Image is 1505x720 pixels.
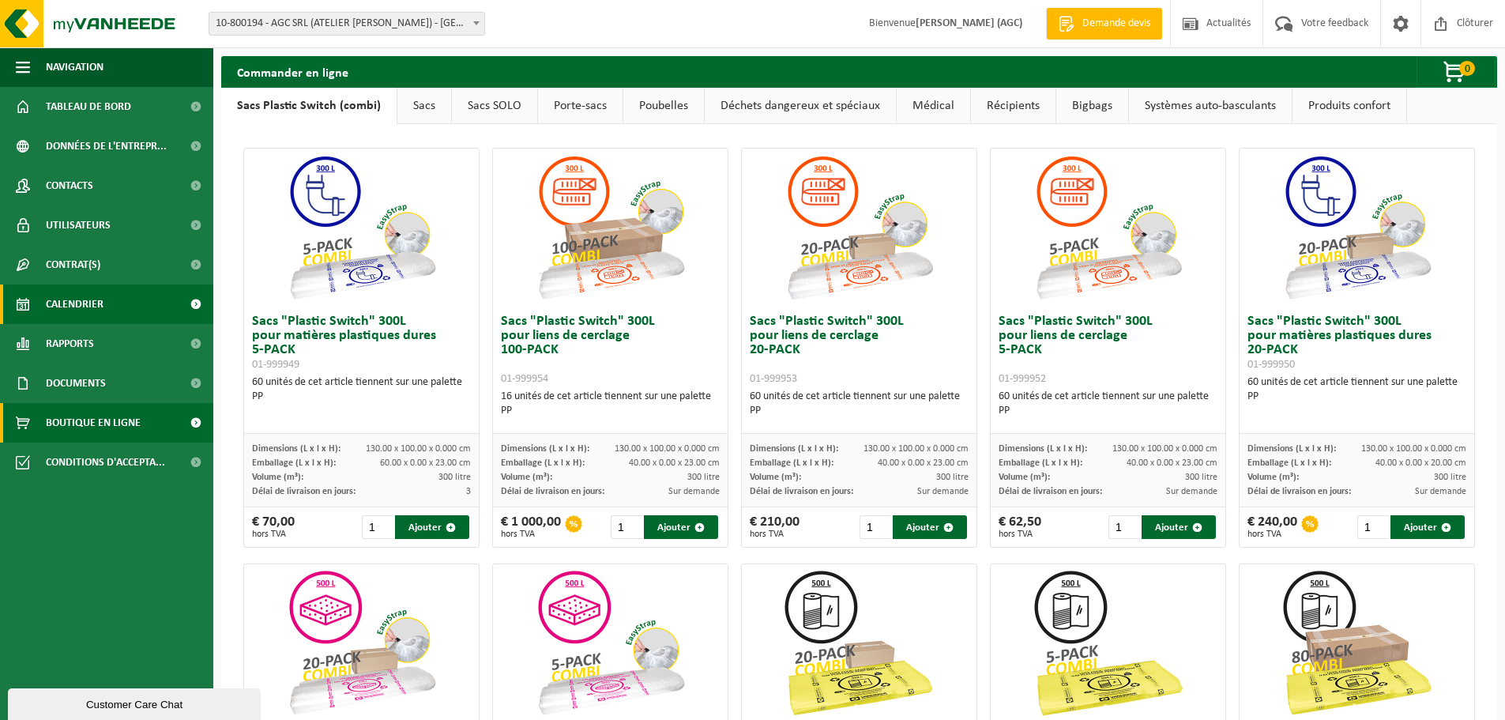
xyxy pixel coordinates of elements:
[501,473,552,482] span: Volume (m³):
[1247,530,1297,539] span: hors TVA
[1415,487,1466,496] span: Sur demande
[46,364,106,403] span: Documents
[1247,444,1336,454] span: Dimensions (L x l x H):
[1108,515,1141,539] input: 1
[438,473,471,482] span: 300 litre
[1029,149,1187,307] img: 01-999952
[1375,458,1466,468] span: 40.00 x 0.00 x 20.00 cm
[750,515,800,539] div: € 210,00
[46,47,103,87] span: Navigation
[46,403,141,443] span: Boutique en ligne
[860,515,892,539] input: 1
[999,404,1217,418] div: PP
[1142,515,1216,539] button: Ajouter
[538,88,623,124] a: Porte-sacs
[380,458,471,468] span: 60.00 x 0.00 x 23.00 cm
[750,404,969,418] div: PP
[668,487,720,496] span: Sur demande
[46,126,167,166] span: Données de l'entrepr...
[644,515,718,539] button: Ajouter
[1459,61,1475,76] span: 0
[501,487,604,496] span: Délai de livraison en jours:
[501,373,548,385] span: 01-999954
[1112,444,1217,454] span: 130.00 x 100.00 x 0.000 cm
[252,515,295,539] div: € 70,00
[936,473,969,482] span: 300 litre
[611,515,643,539] input: 1
[46,245,100,285] span: Contrat(s)
[750,530,800,539] span: hors TVA
[878,458,969,468] span: 40.00 x 0.00 x 23.00 cm
[750,458,833,468] span: Emballage (L x l x H):
[221,56,364,87] h2: Commander en ligne
[781,149,939,307] img: 01-999953
[897,88,970,124] a: Médical
[1278,149,1436,307] img: 01-999950
[397,88,451,124] a: Sacs
[999,473,1050,482] span: Volume (m³):
[209,12,485,36] span: 10-800194 - AGC SRL (ATELIER GRÉGORY COLLIGNON) - VAUX-SUR-SÛRE
[366,444,471,454] span: 130.00 x 100.00 x 0.000 cm
[1078,16,1154,32] span: Demande devis
[252,473,303,482] span: Volume (m³):
[362,515,394,539] input: 1
[750,473,801,482] span: Volume (m³):
[501,458,585,468] span: Emballage (L x l x H):
[252,390,471,404] div: PP
[687,473,720,482] span: 300 litre
[1129,88,1292,124] a: Systèmes auto-basculants
[1247,359,1295,371] span: 01-999950
[252,444,341,454] span: Dimensions (L x l x H):
[615,444,720,454] span: 130.00 x 100.00 x 0.000 cm
[221,88,397,124] a: Sacs Plastic Switch (combi)
[452,88,537,124] a: Sacs SOLO
[252,458,336,468] span: Emballage (L x l x H):
[501,404,720,418] div: PP
[1166,487,1217,496] span: Sur demande
[999,530,1041,539] span: hors TVA
[917,487,969,496] span: Sur demande
[501,530,561,539] span: hors TVA
[1247,390,1466,404] div: PP
[1247,487,1351,496] span: Délai de livraison en jours:
[971,88,1055,124] a: Récipients
[252,530,295,539] span: hors TVA
[623,88,704,124] a: Poubelles
[532,149,690,307] img: 01-999954
[1185,473,1217,482] span: 300 litre
[629,458,720,468] span: 40.00 x 0.00 x 23.00 cm
[705,88,896,124] a: Déchets dangereux et spéciaux
[501,515,561,539] div: € 1 000,00
[252,359,299,371] span: 01-999949
[999,515,1041,539] div: € 62,50
[750,373,797,385] span: 01-999953
[750,487,853,496] span: Délai de livraison en jours:
[999,458,1082,468] span: Emballage (L x l x H):
[999,390,1217,418] div: 60 unités de cet article tiennent sur une palette
[46,324,94,364] span: Rapports
[750,390,969,418] div: 60 unités de cet article tiennent sur une palette
[1434,473,1466,482] span: 300 litre
[252,487,356,496] span: Délai de livraison en jours:
[999,487,1102,496] span: Délai de livraison en jours:
[252,375,471,404] div: 60 unités de cet article tiennent sur une palette
[1247,375,1466,404] div: 60 unités de cet article tiennent sur une palette
[750,315,969,386] h3: Sacs "Plastic Switch" 300L pour liens de cerclage 20-PACK
[46,205,111,245] span: Utilisateurs
[283,149,441,307] img: 01-999949
[863,444,969,454] span: 130.00 x 100.00 x 0.000 cm
[893,515,967,539] button: Ajouter
[1247,473,1299,482] span: Volume (m³):
[466,487,471,496] span: 3
[46,87,131,126] span: Tableau de bord
[999,315,1217,386] h3: Sacs "Plastic Switch" 300L pour liens de cerclage 5-PACK
[395,515,469,539] button: Ajouter
[999,444,1087,454] span: Dimensions (L x l x H):
[1247,458,1331,468] span: Emballage (L x l x H):
[8,685,264,720] iframe: chat widget
[916,17,1022,29] strong: [PERSON_NAME] (AGC)
[501,315,720,386] h3: Sacs "Plastic Switch" 300L pour liens de cerclage 100-PACK
[1247,515,1297,539] div: € 240,00
[209,13,484,35] span: 10-800194 - AGC SRL (ATELIER GRÉGORY COLLIGNON) - VAUX-SUR-SÛRE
